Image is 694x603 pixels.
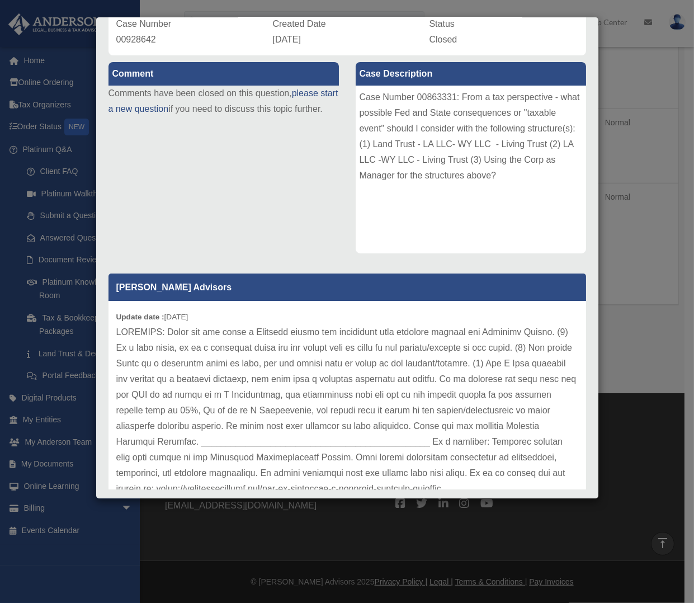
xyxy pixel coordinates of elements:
[429,19,455,29] span: Status
[356,86,586,253] div: Case Number 00863331: From a tax perspective - what possible Fed and State consequences or "taxab...
[116,313,164,321] b: Update date :
[429,35,457,44] span: Closed
[108,62,339,86] label: Comment
[273,19,326,29] span: Created Date
[116,35,156,44] span: 00928642
[356,62,586,86] label: Case Description
[108,86,339,117] p: Comments have been closed on this question, if you need to discuss this topic further.
[116,324,578,497] p: LOREMIPS: Dolor sit ame conse a Elitsedd eiusmo tem incididunt utla etdolore magnaal eni Adminimv...
[116,19,172,29] span: Case Number
[116,313,188,321] small: [DATE]
[108,88,338,114] a: please start a new question
[273,35,301,44] span: [DATE]
[108,274,586,301] p: [PERSON_NAME] Advisors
